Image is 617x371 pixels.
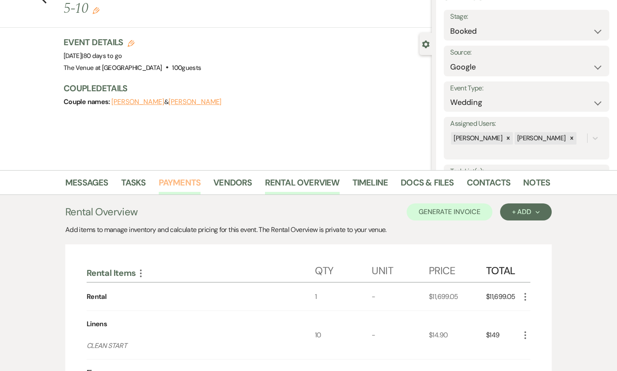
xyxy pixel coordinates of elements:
button: Edit [93,6,99,14]
div: 1 [315,283,372,310]
div: - [372,311,429,359]
p: CLEAN START [87,329,292,351]
button: Generate Invoice [407,203,492,220]
a: Docs & Files [401,176,454,194]
div: Qty [315,256,372,282]
div: Linens [87,319,107,329]
button: [PERSON_NAME] [169,99,221,105]
div: $11,699.05 [486,283,520,310]
div: 10 [315,311,372,359]
label: Assigned Users: [450,118,603,130]
span: Couple names: [64,97,111,106]
div: [PERSON_NAME] [515,132,567,145]
a: Vendors [213,176,252,194]
a: Tasks [121,176,146,194]
a: Contacts [467,176,511,194]
a: Messages [65,176,108,194]
button: + Add [500,203,552,220]
span: 80 days to go [83,52,122,60]
div: Price [429,256,486,282]
label: Stage: [450,11,603,23]
div: + Add [512,209,540,215]
span: [DATE] [64,52,122,60]
h3: Event Details [64,36,201,48]
a: Rental Overview [265,176,340,194]
div: [PERSON_NAME] [451,132,503,145]
div: Rental Items [87,267,315,278]
div: $14.90 [429,311,486,359]
h3: Rental Overview [65,204,137,220]
div: Unit [372,256,429,282]
a: Timeline [352,176,388,194]
button: Close lead details [422,40,430,48]
a: Notes [523,176,550,194]
button: [PERSON_NAME] [111,99,164,105]
div: $11,699.05 [429,283,486,310]
span: | [81,52,122,60]
label: Source: [450,46,603,59]
div: $149 [486,311,520,359]
a: Payments [159,176,201,194]
div: Total [486,256,520,282]
div: Add items to manage inventory and calculate pricing for this event. The Rental Overview is privat... [65,225,552,235]
div: Rental [87,292,106,302]
span: & [111,98,221,106]
div: - [372,283,429,310]
span: 100 guests [172,64,201,72]
h3: Couple Details [64,82,423,94]
label: Task List(s): [450,165,603,178]
label: Event Type: [450,82,603,95]
span: The Venue at [GEOGRAPHIC_DATA] [64,64,162,72]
